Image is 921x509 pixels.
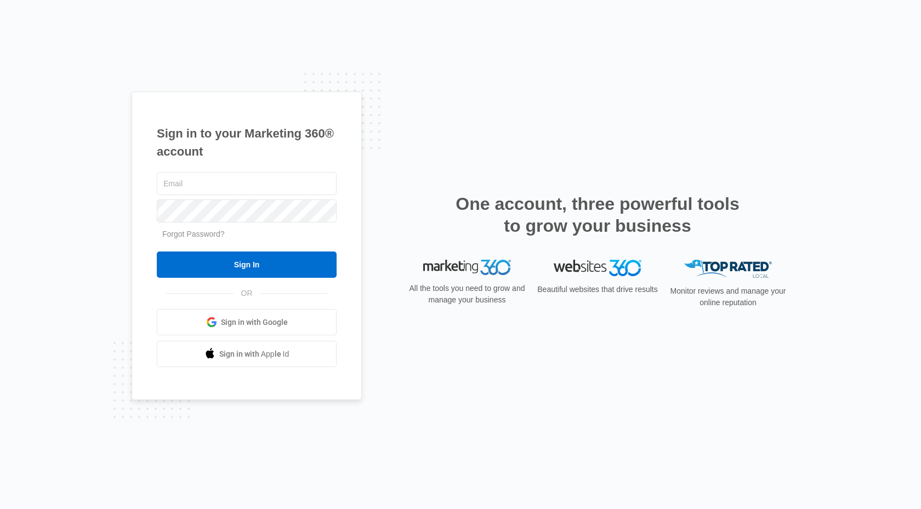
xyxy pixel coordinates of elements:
p: All the tools you need to grow and manage your business [406,283,528,306]
input: Email [157,172,337,195]
span: OR [234,288,260,299]
h1: Sign in to your Marketing 360® account [157,124,337,161]
img: Top Rated Local [684,260,772,278]
a: Sign in with Apple Id [157,341,337,367]
input: Sign In [157,251,337,278]
img: Websites 360 [554,260,641,276]
span: Sign in with Apple Id [219,348,289,360]
a: Forgot Password? [162,230,225,238]
h2: One account, three powerful tools to grow your business [452,193,743,237]
p: Monitor reviews and manage your online reputation [667,285,789,308]
p: Beautiful websites that drive results [536,284,659,295]
a: Sign in with Google [157,309,337,335]
img: Marketing 360 [423,260,511,275]
span: Sign in with Google [221,317,288,328]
